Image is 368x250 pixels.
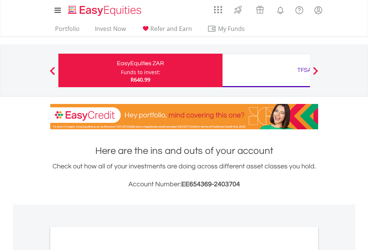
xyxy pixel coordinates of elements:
h3: Account Number: [50,179,318,190]
span: My Funds [207,24,256,34]
span: EE654369-2403704 [181,181,240,188]
a: AppsGrid [209,2,227,14]
img: grid-menu-icon.svg [214,6,222,14]
span: Refer and Earn [150,25,192,33]
a: Vouchers [249,2,271,16]
div: EasyEquities ZAR [63,58,218,69]
button: Previous [45,70,60,78]
a: FAQ's and Support [290,2,309,17]
a: Notifications [271,2,290,17]
a: My Profile [309,2,328,18]
a: Portfolio [52,25,83,37]
span: R640.99 [131,76,150,83]
h1: Here are the ins and outs of your account [50,144,318,158]
a: Invest Now [92,25,129,37]
img: thrive-v2.svg [232,4,244,16]
div: Check out how all of your investments are doing across different asset classes you hold. [50,161,318,190]
a: Home page [65,2,144,17]
button: Next [308,70,323,78]
img: vouchers-v2.svg [254,4,266,16]
img: EasyEquities_Logo.png [67,4,144,17]
div: Funds to invest: [121,69,160,76]
a: Refer and Earn [138,25,195,37]
img: EasyCredit Promotion Banner [50,104,318,129]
